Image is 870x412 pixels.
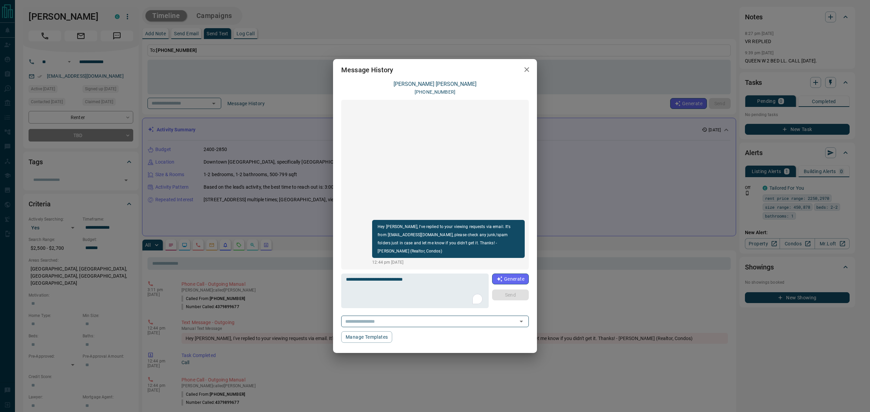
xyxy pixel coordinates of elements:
a: [PERSON_NAME] [PERSON_NAME] [394,81,476,87]
textarea: To enrich screen reader interactions, please activate Accessibility in Grammarly extension settings [346,277,484,305]
p: 12:44 pm [DATE] [372,259,525,265]
button: Open [517,317,526,326]
p: Hey [PERSON_NAME], I've replied to your viewing requests via email. It's from [EMAIL_ADDRESS][DOM... [378,223,519,255]
button: Generate [492,274,529,284]
h2: Message History [333,59,401,81]
button: Manage Templates [341,331,392,343]
p: [PHONE_NUMBER] [415,89,455,96]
